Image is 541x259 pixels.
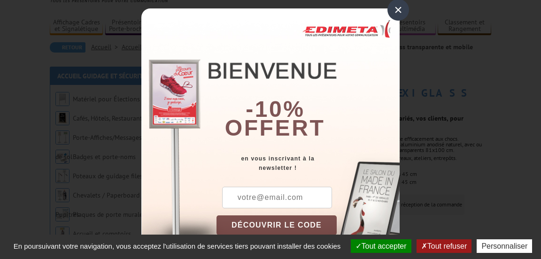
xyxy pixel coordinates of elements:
[216,215,337,235] button: DÉCOUVRIR LE CODE
[417,239,471,253] button: Tout refuser
[246,97,305,122] b: -10%
[225,115,325,140] font: offert
[477,239,532,253] button: Personnaliser (fenêtre modale)
[351,239,411,253] button: Tout accepter
[9,242,346,250] span: En poursuivant votre navigation, vous acceptez l'utilisation de services tiers pouvant installer ...
[216,154,400,173] div: en vous inscrivant à la newsletter !
[222,187,332,208] input: votre@email.com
